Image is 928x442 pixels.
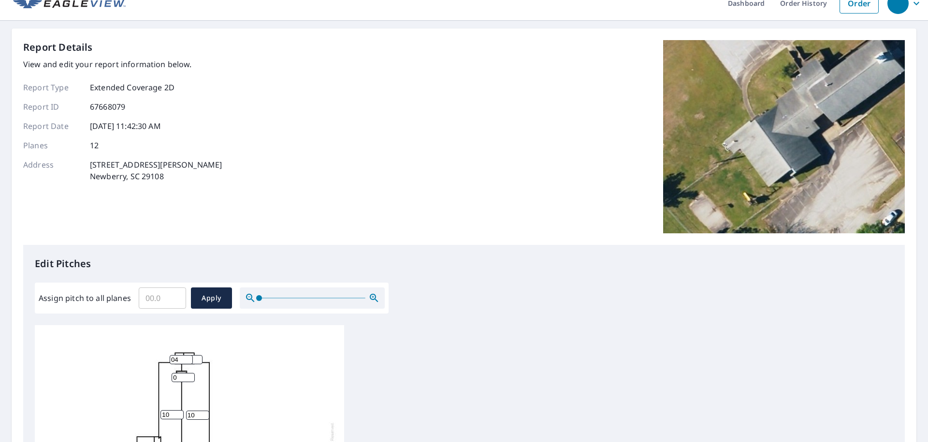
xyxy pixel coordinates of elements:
[191,287,232,309] button: Apply
[23,159,81,182] p: Address
[139,285,186,312] input: 00.0
[663,40,905,233] img: Top image
[23,120,81,132] p: Report Date
[23,82,81,93] p: Report Type
[35,257,893,271] p: Edit Pitches
[90,120,161,132] p: [DATE] 11:42:30 AM
[90,159,222,182] p: [STREET_ADDRESS][PERSON_NAME] Newberry, SC 29108
[23,58,222,70] p: View and edit your report information below.
[90,82,174,93] p: Extended Coverage 2D
[90,101,125,113] p: 67668079
[39,292,131,304] label: Assign pitch to all planes
[23,101,81,113] p: Report ID
[23,140,81,151] p: Planes
[199,292,224,304] span: Apply
[90,140,99,151] p: 12
[23,40,93,55] p: Report Details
